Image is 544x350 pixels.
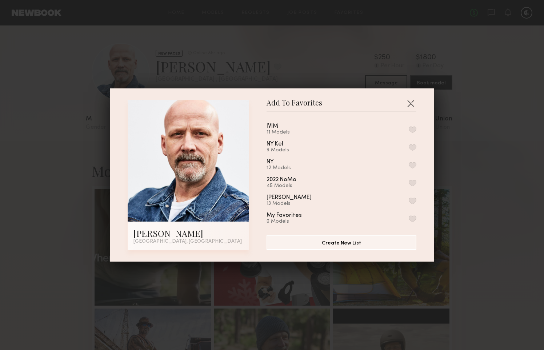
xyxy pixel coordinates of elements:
[267,165,291,171] div: 12 Models
[267,235,416,250] button: Create New List
[267,123,278,130] div: IVIM
[267,177,296,183] div: 2022 NoMo
[267,183,314,189] div: 45 Models
[267,130,296,135] div: 11 Models
[267,141,283,147] div: NY Kel
[267,195,312,201] div: [PERSON_NAME]
[405,98,416,109] button: Close
[267,201,329,207] div: 13 Models
[267,212,302,219] div: My Favorites
[267,159,274,165] div: NY
[267,219,319,224] div: 0 Models
[267,100,322,111] span: Add To Favorites
[267,147,301,153] div: 9 Models
[133,227,243,239] div: [PERSON_NAME]
[133,239,243,244] div: [GEOGRAPHIC_DATA], [GEOGRAPHIC_DATA]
